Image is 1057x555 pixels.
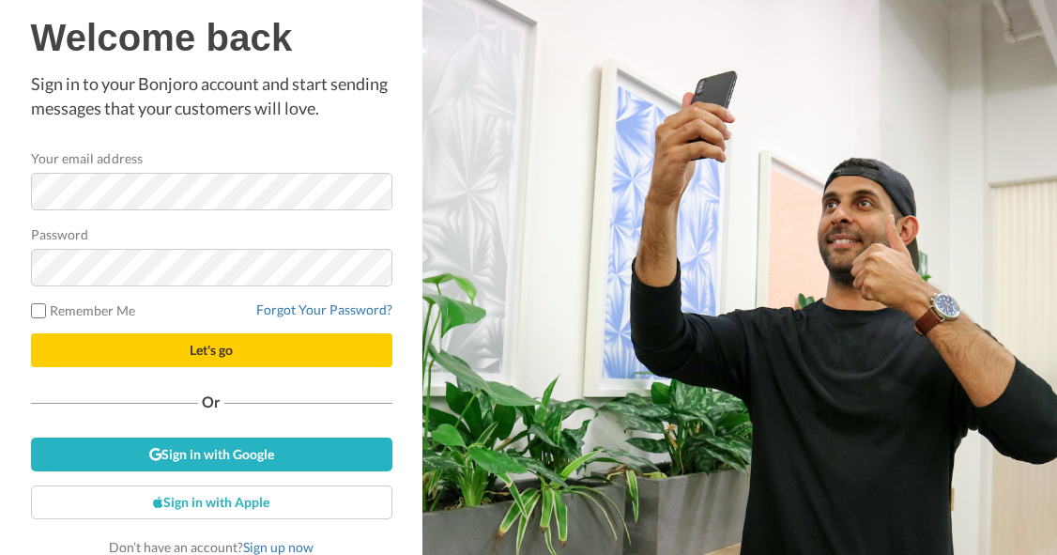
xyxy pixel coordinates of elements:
[31,333,392,367] button: Let's go
[31,17,392,58] h1: Welcome back
[31,486,392,519] a: Sign in with Apple
[190,342,233,358] span: Let's go
[31,148,143,168] label: Your email address
[243,539,314,555] a: Sign up now
[31,438,392,471] a: Sign in with Google
[31,301,136,320] label: Remember Me
[31,72,392,120] p: Sign in to your Bonjoro account and start sending messages that your customers will love.
[198,395,224,409] span: Or
[31,303,46,318] input: Remember Me
[109,539,314,555] span: Don’t have an account?
[256,301,392,317] a: Forgot Your Password?
[31,224,89,244] label: Password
